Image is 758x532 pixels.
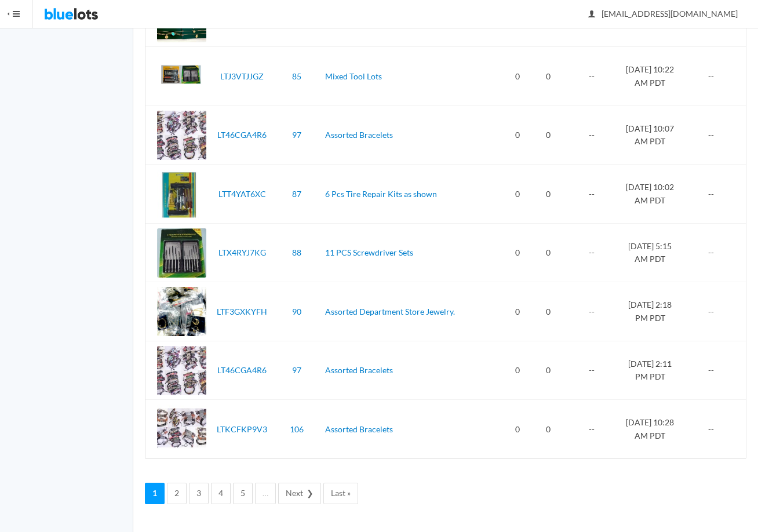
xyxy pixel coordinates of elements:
[530,400,567,459] td: 0
[530,47,567,106] td: 0
[684,223,746,282] td: --
[505,47,530,106] td: 0
[505,282,530,341] td: 0
[567,165,617,224] td: --
[530,341,567,400] td: 0
[167,483,187,504] a: 2
[218,247,266,257] a: LTX4RYJ7KG
[567,341,617,400] td: --
[292,365,301,375] a: 97
[567,400,617,459] td: --
[530,165,567,224] td: 0
[292,307,301,316] a: 90
[617,282,683,341] td: [DATE] 2:18 PM PDT
[217,307,267,316] a: LTF3GXKYFH
[617,400,683,459] td: [DATE] 10:28 AM PDT
[684,47,746,106] td: --
[217,365,267,375] a: LT46CGA4R6
[505,105,530,165] td: 0
[255,483,276,504] a: …
[218,189,266,199] a: LTT4YAT6XC
[567,47,617,106] td: --
[292,247,301,257] a: 88
[220,71,264,81] a: LTJ3VTJJGZ
[292,189,301,199] a: 87
[292,71,301,81] a: 85
[325,189,437,199] a: 6 Pcs Tire Repair Kits as shown
[684,165,746,224] td: --
[217,130,267,140] a: LT46CGA4R6
[684,400,746,459] td: --
[617,341,683,400] td: [DATE] 2:11 PM PDT
[684,282,746,341] td: --
[586,9,597,20] ion-icon: person
[505,223,530,282] td: 0
[530,282,567,341] td: 0
[325,365,393,375] a: Assorted Bracelets
[530,223,567,282] td: 0
[325,307,455,316] a: Assorted Department Store Jewelry.
[505,165,530,224] td: 0
[617,47,683,106] td: [DATE] 10:22 AM PDT
[530,105,567,165] td: 0
[567,282,617,341] td: --
[505,400,530,459] td: 0
[567,223,617,282] td: --
[684,341,746,400] td: --
[617,223,683,282] td: [DATE] 5:15 AM PDT
[325,71,382,81] a: Mixed Tool Lots
[505,341,530,400] td: 0
[684,105,746,165] td: --
[323,483,358,504] a: Last »
[211,483,231,504] a: 4
[217,424,267,434] a: LTKCFKP9V3
[325,424,393,434] a: Assorted Bracelets
[145,483,165,504] a: 1
[325,130,393,140] a: Assorted Bracelets
[589,9,738,19] span: [EMAIL_ADDRESS][DOMAIN_NAME]
[189,483,209,504] a: 3
[617,165,683,224] td: [DATE] 10:02 AM PDT
[617,105,683,165] td: [DATE] 10:07 AM PDT
[290,424,304,434] a: 106
[325,247,413,257] a: 11 PCS Screwdriver Sets
[233,483,253,504] a: 5
[292,130,301,140] a: 97
[567,105,617,165] td: --
[278,483,321,504] a: Next ❯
